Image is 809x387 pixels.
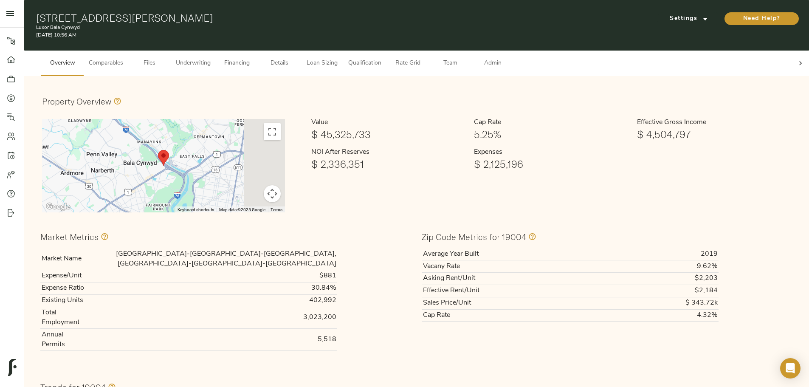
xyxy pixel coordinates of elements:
span: Rate Grid [392,58,424,69]
span: Files [133,58,166,69]
th: Existing Units [40,294,89,307]
span: Map data ©2025 Google [219,207,265,212]
td: $ 343.72k [609,297,719,309]
td: $2,184 [609,285,719,297]
p: [DATE] 10:56 AM [36,31,544,39]
span: Underwriting [176,58,211,69]
h1: [STREET_ADDRESS][PERSON_NAME] [36,12,544,24]
svg: Values in this section comprise all zip codes within the Philadelphia-Camden-Wilmington, PA-NJ-DE... [99,232,109,242]
h3: Market Metrics [40,232,99,242]
th: Effective Rent/Unit [422,285,609,297]
span: Need Help? [733,14,790,24]
a: Open this area in Google Maps (opens a new window) [44,201,72,212]
div: Subject Propery [155,147,172,169]
h1: $ 45,325,733 [311,128,467,140]
td: 3,023,200 [89,307,337,329]
span: Details [263,58,296,69]
span: Qualification [348,58,381,69]
p: Luxor Bala Cynwyd [36,24,544,31]
th: Cap Rate [422,309,609,322]
th: Vacany Rate [422,260,609,273]
td: 2019 [609,248,719,260]
h3: Zip Code Metrics for 19004 [422,232,526,242]
td: 5,518 [89,329,337,351]
h1: 5.25% [474,128,630,140]
svg: Values in this section only include information specific to the 19004 zip code [526,232,536,242]
h1: $ 2,125,196 [474,158,630,170]
button: Toggle fullscreen view [264,123,281,140]
button: Settings [657,12,721,25]
span: Team [434,58,466,69]
div: Open Intercom Messenger [780,358,801,379]
img: Google [44,201,72,212]
button: Keyboard shortcuts [178,207,214,213]
button: Map camera controls [264,185,281,202]
td: [GEOGRAPHIC_DATA]-[GEOGRAPHIC_DATA]-[GEOGRAPHIC_DATA], [GEOGRAPHIC_DATA]-[GEOGRAPHIC_DATA]-[GEOGR... [89,248,337,270]
th: Annual Permits [40,329,89,351]
h3: Property Overview [42,96,111,106]
td: $881 [89,270,337,282]
h6: Value [311,117,467,128]
td: $2,203 [609,272,719,285]
span: Admin [476,58,509,69]
h1: $ 4,504,797 [637,128,793,140]
span: Loan Sizing [306,58,338,69]
th: Total Employment [40,307,89,329]
th: Expense/Unit [40,270,89,282]
span: Comparables [89,58,123,69]
span: Settings [665,14,712,24]
th: Expense Ratio [40,282,89,294]
button: Need Help? [724,12,799,25]
h6: NOI After Reserves [311,147,467,158]
td: 402,992 [89,294,337,307]
td: 9.62% [609,260,719,273]
th: Market Name [40,248,89,270]
span: Overview [46,58,79,69]
h6: Cap Rate [474,117,630,128]
a: Terms (opens in new tab) [271,207,282,212]
span: Financing [221,58,253,69]
th: Asking Rent/Unit [422,272,609,285]
th: Average Year Built [422,248,609,260]
th: Sales Price/Unit [422,297,609,309]
h6: Effective Gross Income [637,117,793,128]
img: logo [8,359,17,376]
h1: $ 2,336,351 [311,158,467,170]
h6: Expenses [474,147,630,158]
td: 4.32% [609,309,719,322]
td: 30.84% [89,282,337,294]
